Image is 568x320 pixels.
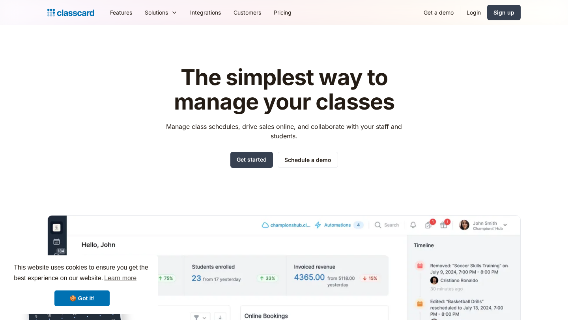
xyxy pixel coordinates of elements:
a: home [47,7,94,18]
a: learn more about cookies [103,272,138,284]
div: Solutions [138,4,184,21]
a: Features [104,4,138,21]
a: Schedule a demo [278,152,338,168]
div: Sign up [493,8,514,17]
a: Customers [227,4,267,21]
a: dismiss cookie message [54,290,110,306]
a: Get a demo [417,4,460,21]
div: cookieconsent [6,255,158,314]
a: Login [460,4,487,21]
p: Manage class schedules, drive sales online, and collaborate with your staff and students. [159,122,409,141]
a: Get started [230,152,273,168]
span: This website uses cookies to ensure you get the best experience on our website. [14,263,150,284]
a: Integrations [184,4,227,21]
h1: The simplest way to manage your classes [159,65,409,114]
div: Solutions [145,8,168,17]
a: Sign up [487,5,521,20]
a: Pricing [267,4,298,21]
